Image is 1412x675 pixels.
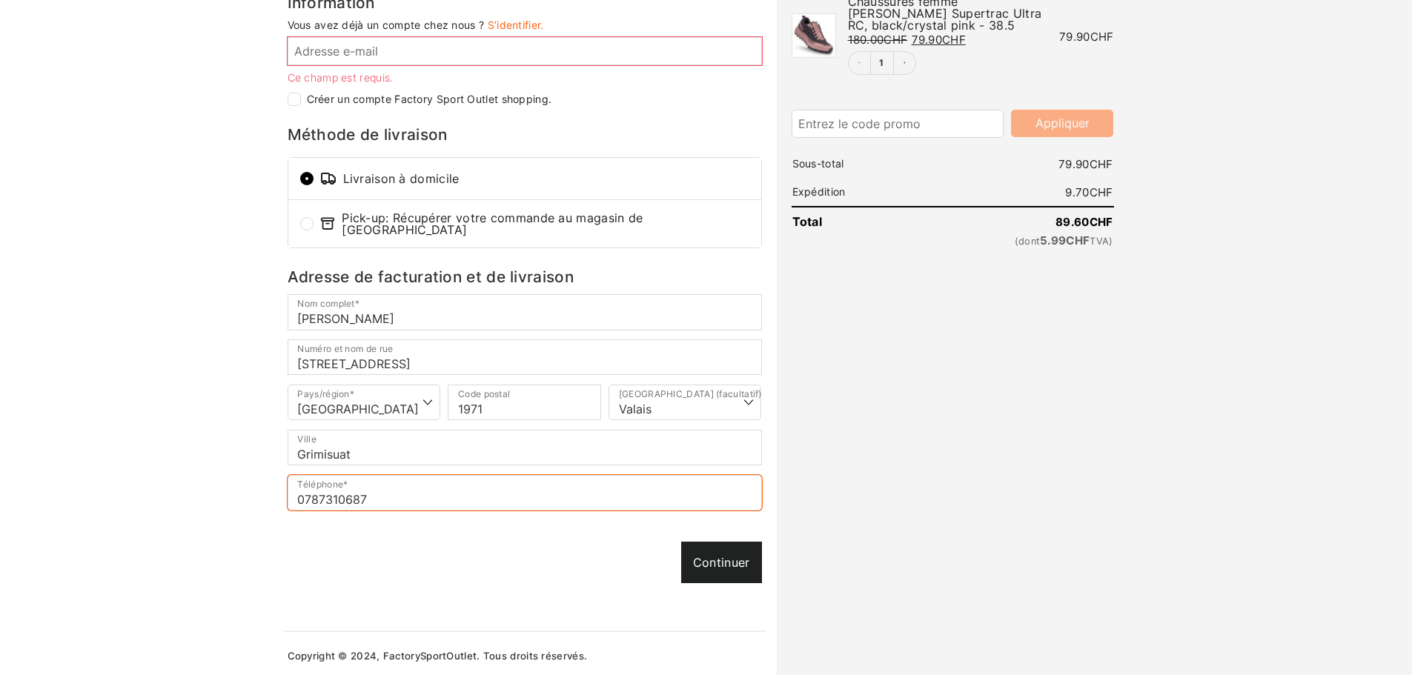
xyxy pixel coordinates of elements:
bdi: 79.90 [1059,30,1113,44]
span: 5.99 [1040,233,1090,247]
a: S’identifier. [488,19,544,31]
input: Numéro et nom de rue [288,339,762,375]
a: Continuer [681,542,762,583]
span: Livraison à domicile [319,170,749,187]
label: Créer un compte Factory Sport Outlet shopping. [307,94,552,104]
span: CHF [1090,185,1113,199]
input: Adresse e-mail [288,37,762,65]
button: Appliquer [1011,110,1113,137]
span: CHF [1090,30,1114,44]
span: CHF [884,33,907,47]
span: CHF [942,33,966,47]
li: Ce champ est requis. [288,73,762,83]
input: Nom complet [288,294,762,330]
button: Décrémentation [849,52,871,74]
bdi: 9.70 [1065,185,1113,199]
input: Ville [288,430,762,465]
small: (dont TVA) [900,235,1113,247]
span: Vous avez déjà un compte chez nous ? [288,19,485,31]
th: Expédition [792,186,899,198]
th: Sous-total [792,158,899,170]
span: Pick-up: Récupérer votre commande au magasin de [GEOGRAPHIC_DATA] [319,212,749,236]
h3: Adresse de facturation et de livraison [288,270,762,285]
h3: Méthode de livraison [288,127,762,143]
input: Code postal [448,385,601,420]
p: Copyright © 2024, FactorySportOutlet. Tous droits réservés. [288,651,762,661]
span: CHF [1090,215,1113,229]
input: Entrez le code promo [792,110,1004,138]
bdi: 79.90 [1058,157,1113,171]
th: Total [792,215,899,228]
span: CHF [1090,157,1113,171]
button: Incrément [893,52,915,74]
input: Téléphone [288,475,762,511]
span: CHF [1066,233,1090,247]
a: Modifier [871,59,893,67]
bdi: 79.90 [912,33,966,47]
bdi: 180.00 [848,33,908,47]
bdi: 89.60 [1055,215,1113,229]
